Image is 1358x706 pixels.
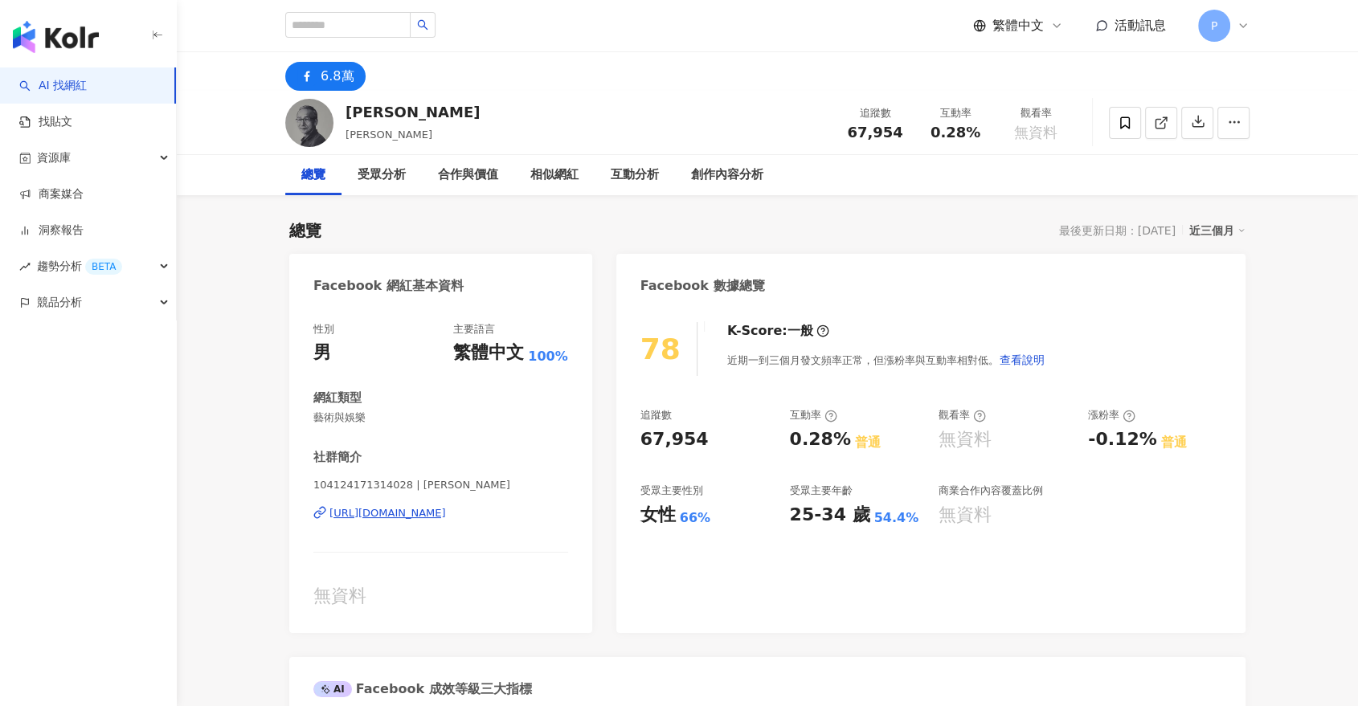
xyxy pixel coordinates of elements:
span: 查看說明 [1000,353,1045,366]
div: 合作與價值 [438,165,498,185]
div: 0.28% [789,427,850,452]
div: 互動分析 [611,165,659,185]
div: 總覽 [289,219,321,242]
div: 互動率 [925,105,986,121]
div: 6.8萬 [321,65,354,88]
span: 競品分析 [37,284,82,320]
div: 觀看率 [939,408,986,422]
span: 67,954 [847,124,902,141]
div: 近期一到三個月發文頻率正常，但漲粉率與互動率相對低。 [727,344,1045,376]
div: 觀看率 [1005,105,1066,121]
div: 相似網紅 [530,165,579,185]
div: 商業合作內容覆蓋比例 [939,484,1043,498]
div: 近三個月 [1189,220,1246,241]
div: 性別 [313,322,334,337]
div: 追蹤數 [640,408,672,422]
div: 互動率 [789,408,836,422]
div: Facebook 成效等級三大指標 [313,680,532,698]
span: 0.28% [931,124,980,141]
span: 100% [528,348,567,365]
div: K-Score : [727,322,829,340]
div: 最後更新日期：[DATE] [1059,224,1176,237]
button: 查看說明 [999,344,1045,376]
div: 男 [313,341,331,365]
div: 受眾主要年齡 [789,484,852,498]
div: 無資料 [939,503,992,528]
div: 普通 [1161,434,1187,451]
div: 25-34 歲 [789,503,869,528]
div: AI [313,681,352,697]
a: [URL][DOMAIN_NAME] [313,506,568,520]
div: 67,954 [640,427,709,452]
div: 無資料 [939,427,992,452]
div: 女性 [640,503,676,528]
div: -0.12% [1088,427,1156,452]
div: 創作內容分析 [691,165,763,185]
div: [URL][DOMAIN_NAME] [329,506,446,520]
span: 無資料 [1014,124,1057,141]
a: searchAI 找網紅 [19,78,87,94]
span: search [417,19,428,31]
button: 6.8萬 [285,62,366,91]
div: 受眾分析 [358,165,406,185]
div: 主要語言 [453,322,495,337]
span: 趨勢分析 [37,248,122,284]
img: KOL Avatar [285,99,333,147]
div: 漲粉率 [1088,408,1135,422]
div: Facebook 網紅基本資料 [313,277,464,295]
div: 54.4% [874,509,919,527]
div: [PERSON_NAME] [346,102,480,122]
span: 繁體中文 [992,17,1044,35]
div: 無資料 [313,584,568,609]
span: 資源庫 [37,140,71,176]
img: logo [13,21,99,53]
span: 104124171314028 | [PERSON_NAME] [313,478,568,492]
div: 受眾主要性別 [640,484,703,498]
div: 78 [640,333,681,365]
div: 總覽 [301,165,325,185]
div: Facebook 數據總覽 [640,277,765,295]
span: P [1211,17,1217,35]
div: 66% [680,509,710,527]
div: 追蹤數 [845,105,906,121]
div: 繁體中文 [453,341,524,365]
span: rise [19,261,31,272]
a: 商案媒合 [19,186,84,202]
div: 一般 [787,322,813,340]
span: [PERSON_NAME] [346,129,432,141]
a: 洞察報告 [19,222,84,239]
div: 社群簡介 [313,449,362,466]
a: 找貼文 [19,114,72,130]
div: 網紅類型 [313,390,362,406]
span: 藝術與娛樂 [313,410,568,425]
div: 普通 [855,434,881,451]
div: BETA [85,259,122,275]
span: 活動訊息 [1115,18,1166,33]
